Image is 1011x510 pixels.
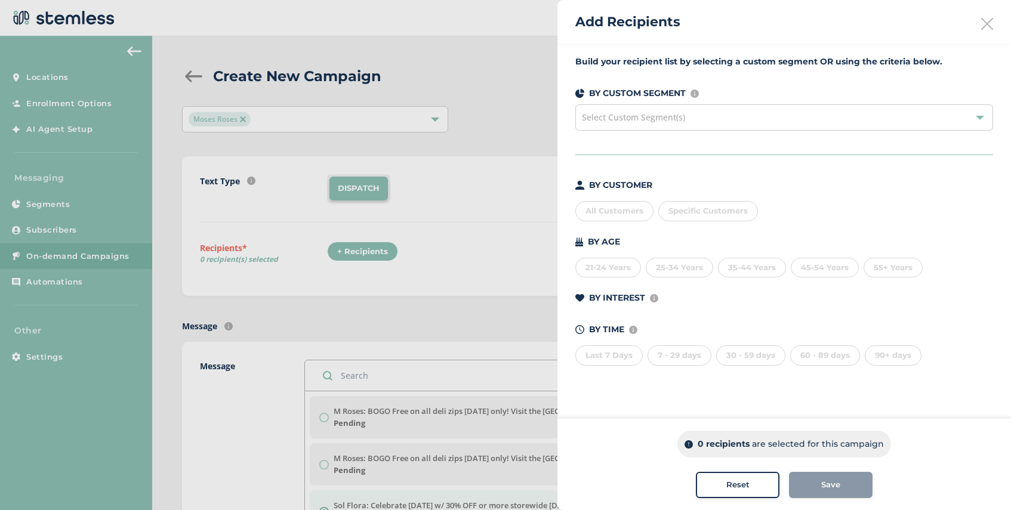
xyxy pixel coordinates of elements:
[575,237,583,246] img: icon-cake-93b2a7b5.svg
[951,453,1011,510] iframe: Chat Widget
[575,201,654,221] div: All Customers
[865,345,921,366] div: 90+ days
[648,345,711,366] div: 7 - 29 days
[575,345,643,366] div: Last 7 Days
[790,345,860,366] div: 60 - 89 days
[696,472,779,498] button: Reset
[582,112,685,123] span: Select Custom Segment(s)
[698,438,750,450] p: 0 recipients
[646,258,713,278] div: 25-34 Years
[588,236,620,248] p: BY AGE
[791,258,859,278] div: 45-54 Years
[589,179,652,191] p: BY CUSTOMER
[575,12,680,32] h2: Add Recipients
[691,89,699,98] img: icon-info-236977d2.svg
[629,326,637,334] img: icon-info-236977d2.svg
[668,206,748,215] span: Specific Customers
[589,323,624,336] p: BY TIME
[589,292,645,304] p: BY INTEREST
[726,479,750,491] span: Reset
[864,258,923,278] div: 55+ Years
[575,181,584,190] img: icon-person-dark-ced50e5f.svg
[650,294,658,302] img: icon-info-236977d2.svg
[575,294,584,302] img: icon-heart-dark-29e6356f.svg
[575,55,993,68] label: Build your recipient list by selecting a custom segment OR using the criteria below.
[716,345,785,366] div: 30 - 59 days
[685,440,693,449] img: icon-info-dark-48f6c5f3.svg
[589,87,686,100] p: BY CUSTOM SEGMENT
[575,89,584,98] img: icon-segments-dark-074adb27.svg
[575,325,584,334] img: icon-time-dark-e6b1183b.svg
[575,258,641,278] div: 21-24 Years
[752,438,884,450] p: are selected for this campaign
[718,258,786,278] div: 35-44 Years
